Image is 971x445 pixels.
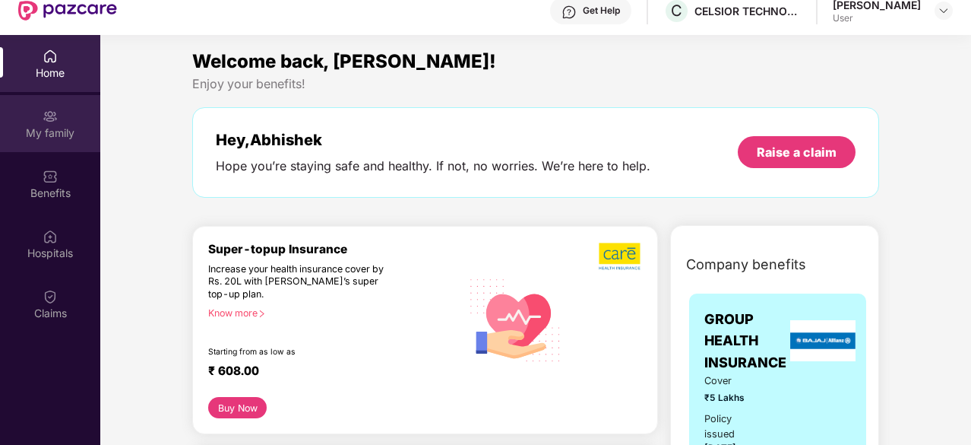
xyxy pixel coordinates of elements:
[757,144,837,161] div: Raise a claim
[258,310,266,318] span: right
[671,2,682,20] span: C
[704,373,760,389] span: Cover
[208,347,397,358] div: Starting from as low as
[704,391,760,405] span: ₹5 Lakhs
[599,242,642,271] img: b5dec4f62d2307b9de63beb79f102df3.png
[192,50,496,72] span: Welcome back, [PERSON_NAME]!
[833,12,921,24] div: User
[583,5,620,17] div: Get Help
[208,397,267,418] button: Buy Now
[43,109,58,124] img: svg+xml;base64,PHN2ZyB3aWR0aD0iMjAiIGhlaWdodD0iMjAiIHZpZXdCb3g9IjAgMCAyMCAyMCIgZmlsbD0ibm9uZSIgeG...
[192,76,879,92] div: Enjoy your benefits!
[43,49,58,64] img: svg+xml;base64,PHN2ZyBpZD0iSG9tZSIgeG1sbnM9Imh0dHA6Ly93d3cudzMub3JnLzIwMDAvc3ZnIiB3aWR0aD0iMjAiIG...
[686,254,806,275] span: Company benefits
[938,5,950,17] img: svg+xml;base64,PHN2ZyBpZD0iRHJvcGRvd24tMzJ4MzIiIHhtbG5zPSJodHRwOi8vd3d3LnczLm9yZy8yMDAwL3N2ZyIgd2...
[208,242,461,256] div: Super-topup Insurance
[790,320,856,361] img: insurerLogo
[43,229,58,244] img: svg+xml;base64,PHN2ZyBpZD0iSG9zcGl0YWxzIiB4bWxucz0iaHR0cDovL3d3dy53My5vcmcvMjAwMC9zdmciIHdpZHRoPS...
[208,364,446,382] div: ₹ 608.00
[208,307,452,318] div: Know more
[694,4,801,18] div: CELSIOR TECHNOLOGIES PRIVATE LIMITED
[561,5,577,20] img: svg+xml;base64,PHN2ZyBpZD0iSGVscC0zMngzMiIgeG1sbnM9Imh0dHA6Ly93d3cudzMub3JnLzIwMDAvc3ZnIiB3aWR0aD...
[216,158,650,174] div: Hope you’re staying safe and healthy. If not, no worries. We’re here to help.
[704,309,786,373] span: GROUP HEALTH INSURANCE
[704,412,760,442] div: Policy issued
[208,263,396,301] div: Increase your health insurance cover by Rs. 20L with [PERSON_NAME]’s super top-up plan.
[216,131,650,149] div: Hey, Abhishek
[43,289,58,304] img: svg+xml;base64,PHN2ZyBpZD0iQ2xhaW0iIHhtbG5zPSJodHRwOi8vd3d3LnczLm9yZy8yMDAwL3N2ZyIgd2lkdGg9IjIwIi...
[461,264,570,374] img: svg+xml;base64,PHN2ZyB4bWxucz0iaHR0cDovL3d3dy53My5vcmcvMjAwMC9zdmciIHhtbG5zOnhsaW5rPSJodHRwOi8vd3...
[18,1,117,21] img: New Pazcare Logo
[43,169,58,184] img: svg+xml;base64,PHN2ZyBpZD0iQmVuZWZpdHMiIHhtbG5zPSJodHRwOi8vd3d3LnczLm9yZy8yMDAwL3N2ZyIgd2lkdGg9Ij...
